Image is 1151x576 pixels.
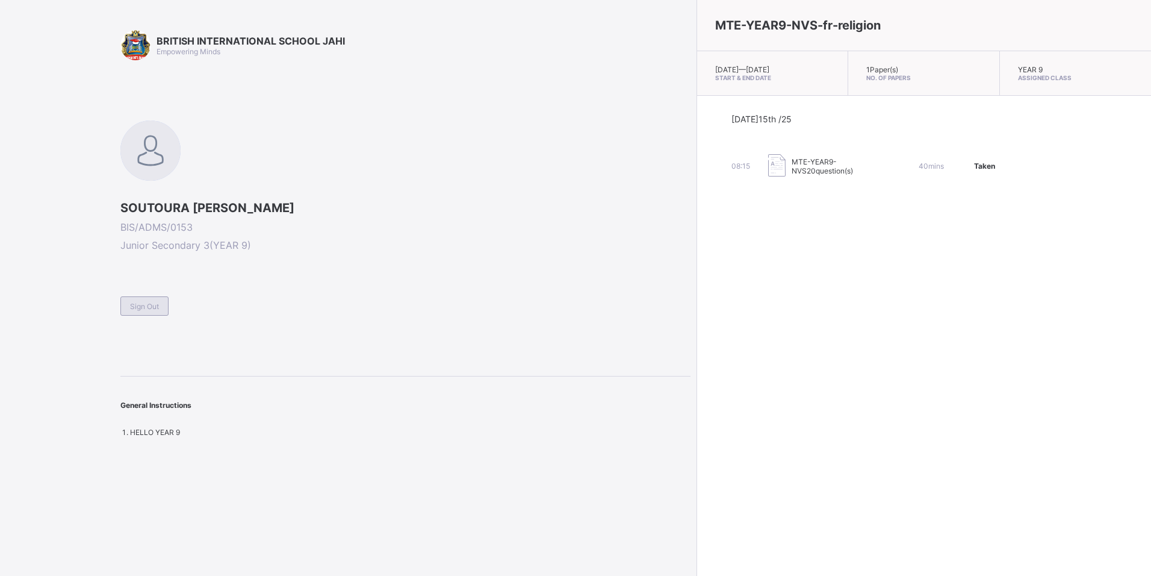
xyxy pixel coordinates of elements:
[715,18,881,33] span: MTE-YEAR9-NVS-fr-religion
[866,65,898,74] span: 1 Paper(s)
[715,65,769,74] span: [DATE] — [DATE]
[792,157,837,175] span: MTE-YEAR9-NVS
[731,114,792,124] span: [DATE] 15th /25
[731,161,750,171] span: 08:15
[120,201,690,215] span: SOUTOURA [PERSON_NAME]
[120,221,690,233] span: BIS/ADMS/0153
[974,161,995,171] span: Taken
[919,161,944,171] span: 40 mins
[130,428,180,437] span: HELLO YEAR 9
[1018,65,1043,74] span: YEAR 9
[715,74,830,81] span: Start & End Date
[157,47,220,56] span: Empowering Minds
[807,166,853,175] span: 20 question(s)
[120,239,690,251] span: Junior Secondary 3 ( YEAR 9 )
[768,154,786,177] img: take_paper.cd97e1aca70de81545fe8e300f84619e.svg
[157,35,345,47] span: BRITISH INTERNATIONAL SCHOOL JAHI
[120,401,191,410] span: General Instructions
[130,302,159,311] span: Sign Out
[866,74,981,81] span: No. of Papers
[1018,74,1133,81] span: Assigned Class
